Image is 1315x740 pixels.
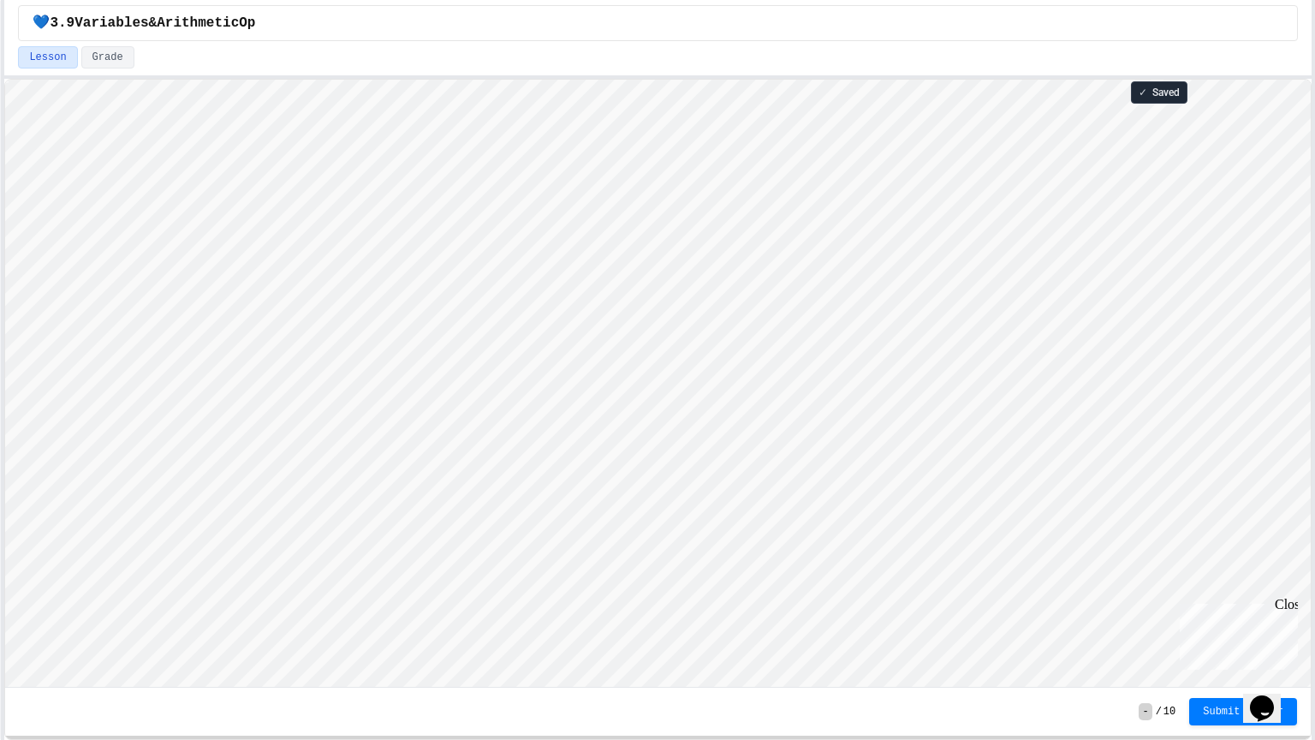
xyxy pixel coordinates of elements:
span: Submit Answer [1203,705,1283,719]
span: 10 [1163,705,1175,719]
button: Submit Answer [1189,698,1297,725]
span: ✓ [1139,86,1147,99]
button: Lesson [18,46,77,69]
button: Grade [81,46,134,69]
span: / [1156,705,1162,719]
iframe: Snap! Programming Environment [5,80,1311,687]
span: Saved [1152,86,1180,99]
iframe: chat widget [1243,671,1298,723]
div: Chat with us now!Close [7,7,118,109]
span: 💙3.9Variables&ArithmeticOp [33,13,255,33]
span: - [1139,703,1151,720]
iframe: chat widget [1173,597,1298,670]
